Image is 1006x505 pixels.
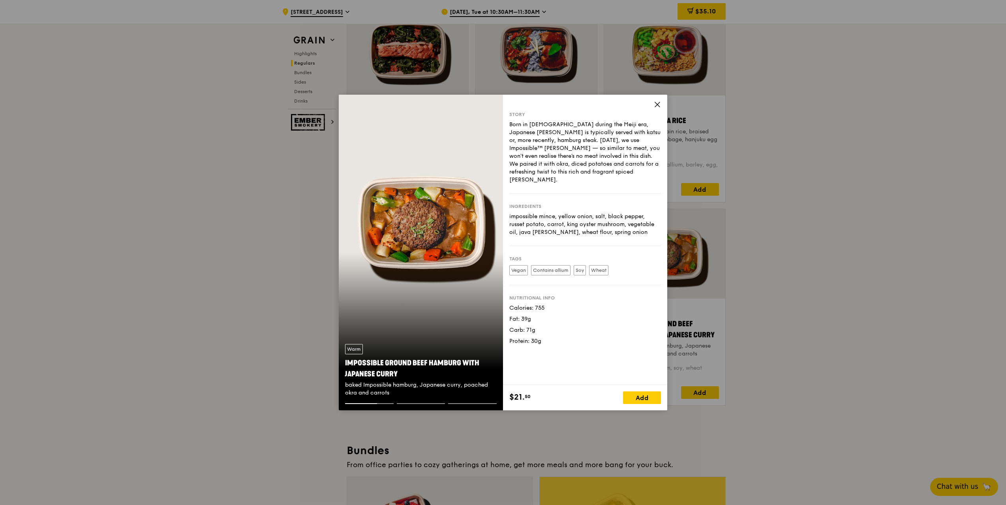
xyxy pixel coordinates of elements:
div: Born in [DEMOGRAPHIC_DATA] during the Meiji era, Japanese [PERSON_NAME] is typically served with ... [509,121,661,184]
div: Nutritional info [509,295,661,301]
div: Protein: 30g [509,337,661,345]
div: Tags [509,256,661,262]
div: Ingredients [509,203,661,209]
div: Warm [345,344,363,354]
div: baked Impossible hamburg, Japanese curry, poached okra and carrots [345,381,497,397]
div: impossible mince, yellow onion, salt, black pepper, russet potato, carrot, king oyster mushroom, ... [509,213,661,236]
span: 50 [525,393,531,400]
span: $21. [509,391,525,403]
div: Add [623,391,661,404]
label: Contains allium [531,265,571,275]
label: Vegan [509,265,528,275]
label: Soy [574,265,586,275]
div: Calories: 755 [509,304,661,312]
div: Story [509,111,661,118]
div: Impossible Ground Beef Hamburg with Japanese Curry [345,357,497,380]
div: Fat: 39g [509,315,661,323]
div: Carb: 71g [509,326,661,334]
label: Wheat [589,265,608,275]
